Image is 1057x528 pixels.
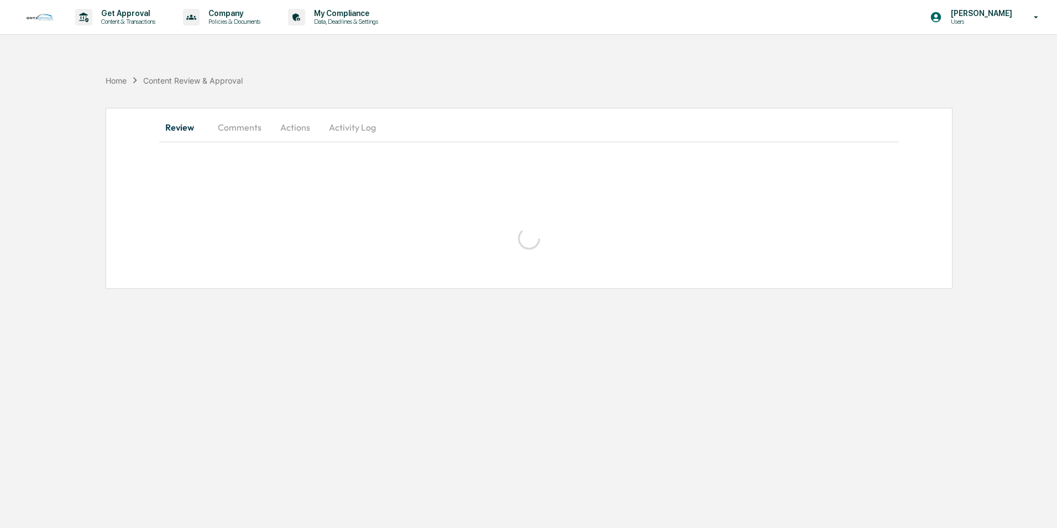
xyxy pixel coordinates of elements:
[305,18,384,25] p: Data, Deadlines & Settings
[200,9,266,18] p: Company
[27,14,53,20] img: logo
[942,9,1018,18] p: [PERSON_NAME]
[209,114,270,141] button: Comments
[106,76,127,85] div: Home
[200,18,266,25] p: Policies & Documents
[159,114,209,141] button: Review
[92,18,161,25] p: Content & Transactions
[270,114,320,141] button: Actions
[942,18,1018,25] p: Users
[159,114,899,141] div: secondary tabs example
[305,9,384,18] p: My Compliance
[143,76,243,85] div: Content Review & Approval
[92,9,161,18] p: Get Approval
[320,114,385,141] button: Activity Log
